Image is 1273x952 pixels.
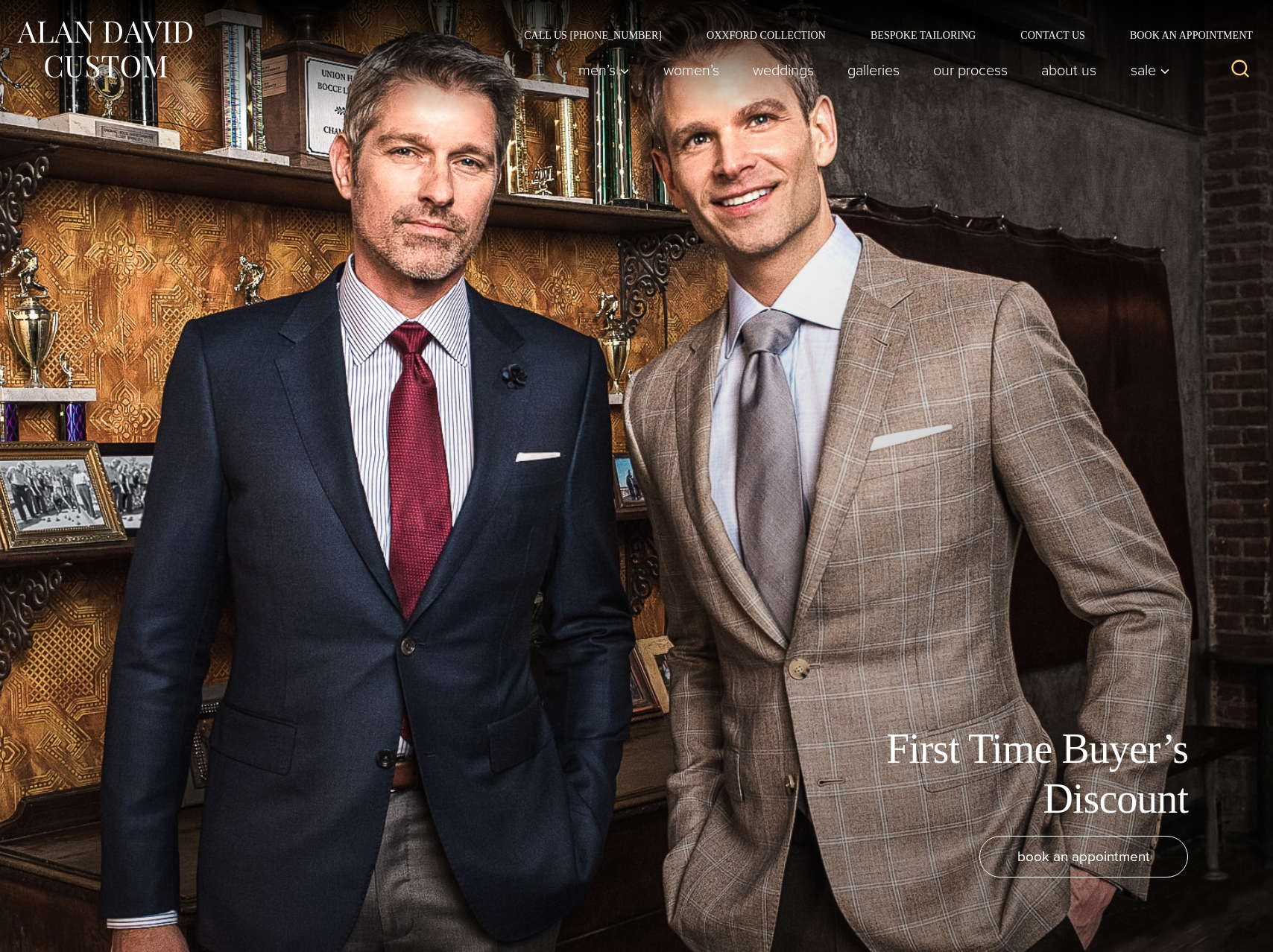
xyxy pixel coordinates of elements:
[1108,30,1258,40] a: Book an Appointment
[502,30,684,40] a: Call Us [PHONE_NUMBER]
[1130,63,1170,77] span: Sale
[736,55,831,85] a: weddings
[561,55,1178,85] nav: Primary Navigation
[1017,845,1150,867] span: book an appointment
[831,55,917,85] a: Galleries
[848,30,998,40] a: Bespoke Tailoring
[578,63,630,77] span: Men’s
[647,55,736,85] a: Women’s
[1025,55,1114,85] a: About Us
[998,30,1108,40] a: Contact Us
[853,724,1188,824] h1: First Time Buyer’s Discount
[15,16,194,83] img: Alan David Custom
[979,836,1188,878] a: book an appointment
[1222,52,1258,88] button: View Search Form
[502,30,1258,40] nav: Secondary Navigation
[684,30,848,40] a: Oxxford Collection
[917,55,1025,85] a: Our Process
